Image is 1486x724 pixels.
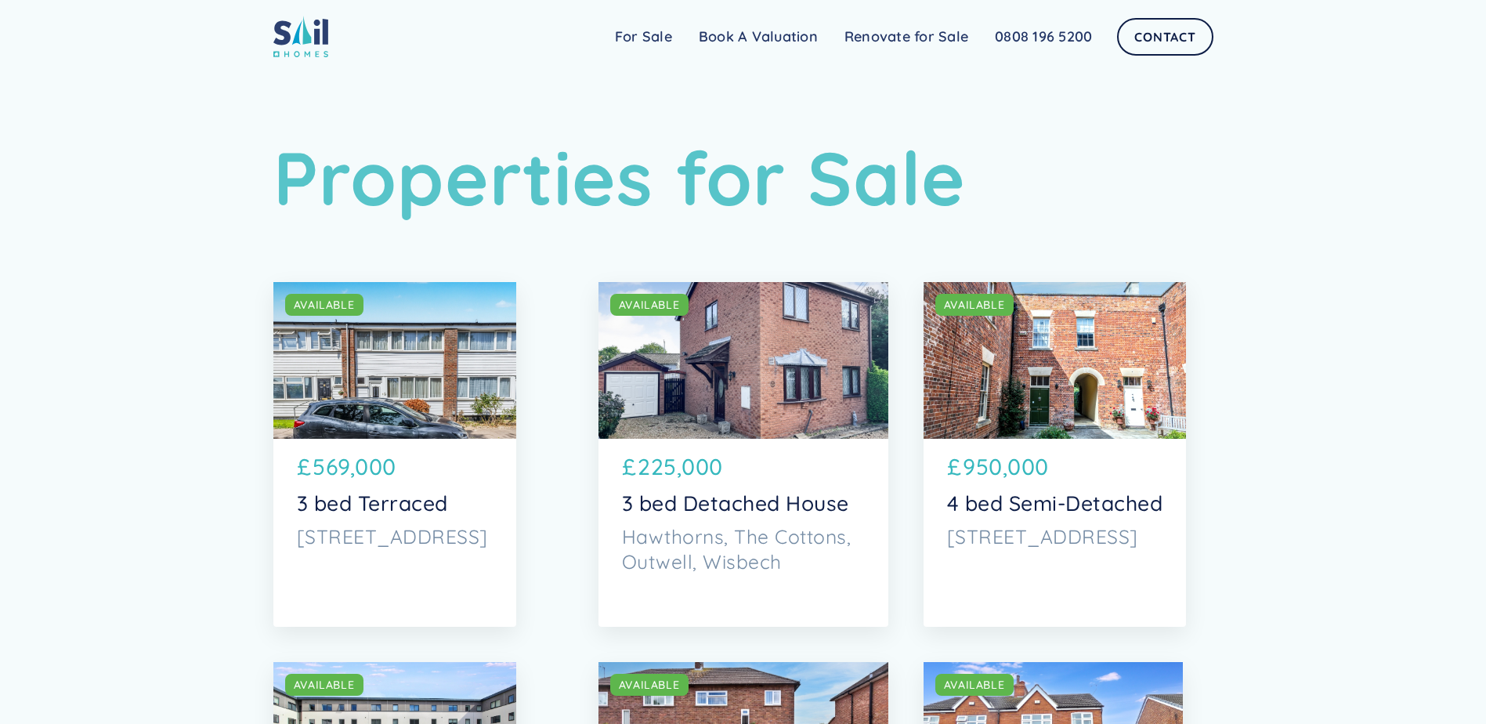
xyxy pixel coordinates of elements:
[622,491,865,516] p: 3 bed Detached House
[944,677,1005,693] div: AVAILABLE
[944,297,1005,313] div: AVAILABLE
[685,21,831,52] a: Book A Valuation
[947,524,1163,549] p: [STREET_ADDRESS]
[294,677,355,693] div: AVAILABLE
[297,491,493,516] p: 3 bed Terraced
[273,133,1213,223] h1: Properties for Sale
[831,21,982,52] a: Renovate for Sale
[622,524,865,574] p: Hawthorns, The Cottons, Outwell, Wisbech
[297,451,312,484] p: £
[924,282,1187,627] a: AVAILABLE£950,0004 bed Semi-Detached[STREET_ADDRESS]
[1117,18,1213,56] a: Contact
[313,451,396,484] p: 569,000
[947,451,962,484] p: £
[619,677,680,693] div: AVAILABLE
[273,282,516,627] a: AVAILABLE£569,0003 bed Terraced[STREET_ADDRESS]
[273,16,328,57] img: sail home logo colored
[619,297,680,313] div: AVAILABLE
[294,297,355,313] div: AVAILABLE
[638,451,723,484] p: 225,000
[602,21,685,52] a: For Sale
[947,491,1163,516] p: 4 bed Semi-Detached
[622,451,637,484] p: £
[963,451,1049,484] p: 950,000
[297,524,493,549] p: [STREET_ADDRESS]
[982,21,1105,52] a: 0808 196 5200
[598,282,888,627] a: AVAILABLE£225,0003 bed Detached HouseHawthorns, The Cottons, Outwell, Wisbech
